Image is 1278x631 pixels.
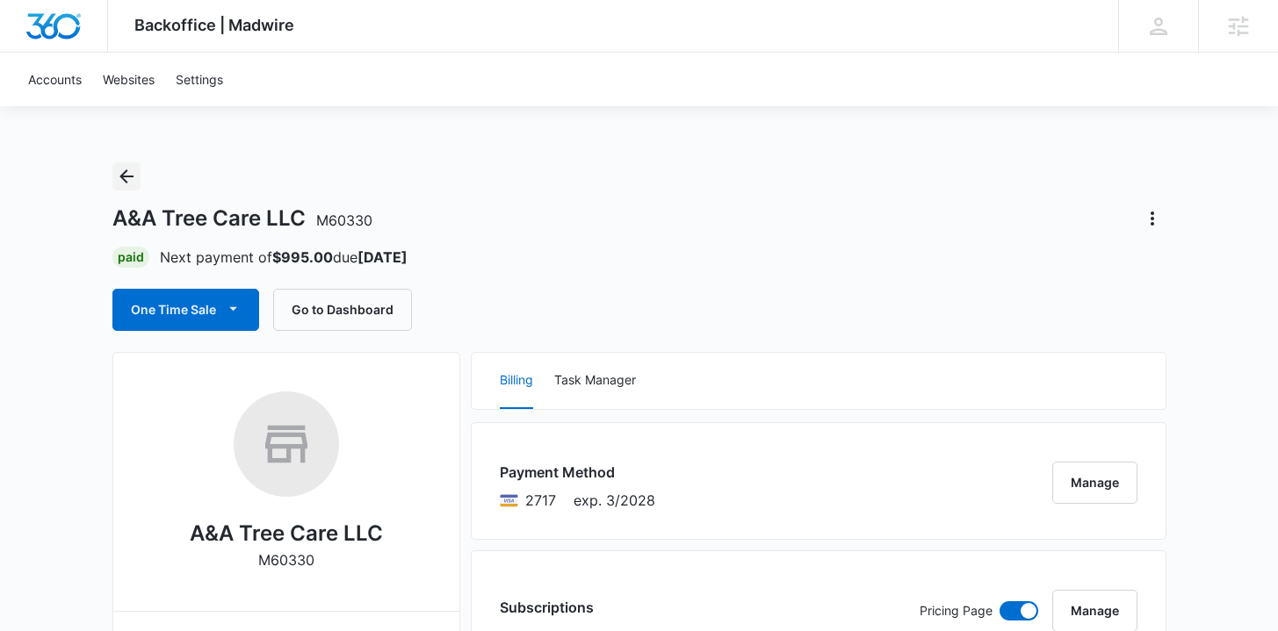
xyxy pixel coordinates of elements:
[357,248,408,266] strong: [DATE]
[112,247,149,268] div: Paid
[272,248,333,266] strong: $995.00
[160,247,408,268] p: Next payment of due
[112,205,372,232] h1: A&A Tree Care LLC
[554,353,636,409] button: Task Manager
[112,162,141,190] button: Back
[500,597,594,618] h3: Subscriptions
[920,601,993,620] p: Pricing Page
[112,289,259,331] button: One Time Sale
[525,490,556,511] span: Visa ending with
[92,53,165,106] a: Websites
[258,549,314,570] p: M60330
[165,53,234,106] a: Settings
[273,289,412,331] button: Go to Dashboard
[500,353,533,409] button: Billing
[1052,462,1137,504] button: Manage
[18,53,92,106] a: Accounts
[500,462,655,483] h3: Payment Method
[1138,204,1166,233] button: Actions
[316,212,372,229] span: M60330
[190,518,383,549] h2: A&A Tree Care LLC
[574,490,655,511] span: exp. 3/2028
[134,16,294,34] span: Backoffice | Madwire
